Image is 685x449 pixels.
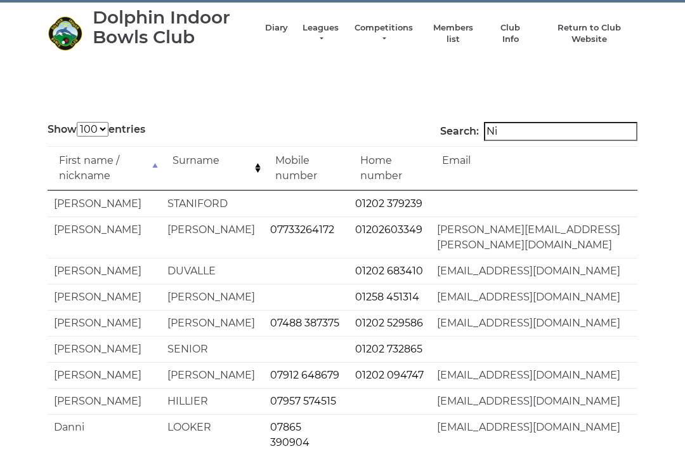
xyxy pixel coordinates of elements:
[265,22,288,34] a: Diary
[161,362,264,388] td: [PERSON_NAME]
[492,22,529,45] a: Club Info
[349,146,431,191] td: Home number
[426,22,479,45] a: Members list
[355,317,423,329] a: 01202 529586
[161,284,264,310] td: [PERSON_NAME]
[355,369,424,381] a: 01202 094747
[161,258,264,284] td: DUVALLE
[48,284,161,310] td: [PERSON_NAME]
[48,362,161,388] td: [PERSON_NAME]
[48,191,161,217] td: [PERSON_NAME]
[355,265,423,277] a: 01202 683410
[161,217,264,258] td: [PERSON_NAME]
[270,224,334,236] a: 07733264172
[542,22,637,45] a: Return to Club Website
[270,395,336,407] a: 07957 574515
[264,146,349,191] td: Mobile number
[77,122,108,137] select: Showentries
[48,258,161,284] td: [PERSON_NAME]
[48,217,161,258] td: [PERSON_NAME]
[161,388,264,414] td: HILLIER
[355,198,422,210] a: 01202 379239
[431,310,637,336] td: [EMAIL_ADDRESS][DOMAIN_NAME]
[301,22,341,45] a: Leagues
[161,146,264,191] td: Surname: activate to sort column ascending
[93,8,252,47] div: Dolphin Indoor Bowls Club
[431,362,637,388] td: [EMAIL_ADDRESS][DOMAIN_NAME]
[431,388,637,414] td: [EMAIL_ADDRESS][DOMAIN_NAME]
[270,317,339,329] a: 07488 387375
[48,310,161,336] td: [PERSON_NAME]
[48,146,161,191] td: First name / nickname: activate to sort column descending
[161,336,264,362] td: SENIOR
[161,191,264,217] td: STANIFORD
[355,291,419,303] a: 01258 451314
[355,343,422,355] a: 01202 732865
[431,258,637,284] td: [EMAIL_ADDRESS][DOMAIN_NAME]
[355,224,422,236] a: 01202603349
[48,388,161,414] td: [PERSON_NAME]
[270,369,339,381] a: 07912 648679
[431,217,637,258] td: [PERSON_NAME][EMAIL_ADDRESS][PERSON_NAME][DOMAIN_NAME]
[484,122,637,141] input: Search:
[48,122,145,137] label: Show entries
[440,122,637,141] label: Search:
[48,336,161,362] td: [PERSON_NAME]
[431,146,637,191] td: Email
[353,22,414,45] a: Competitions
[161,310,264,336] td: [PERSON_NAME]
[431,284,637,310] td: [EMAIL_ADDRESS][DOMAIN_NAME]
[48,16,82,51] img: Dolphin Indoor Bowls Club
[270,421,310,448] a: 07865 390904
